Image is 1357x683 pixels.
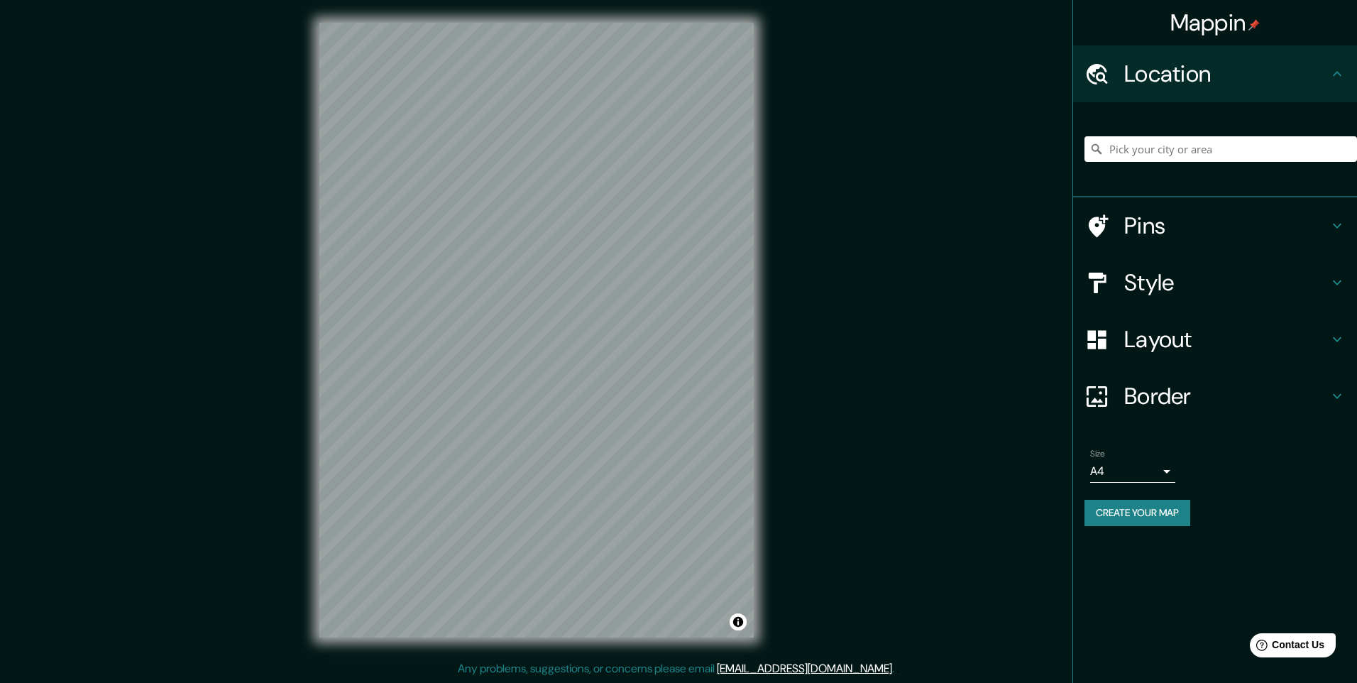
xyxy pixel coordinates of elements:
[319,23,754,638] canvas: Map
[1124,382,1329,410] h4: Border
[1073,368,1357,425] div: Border
[1084,136,1357,162] input: Pick your city or area
[896,660,899,677] div: .
[1124,60,1329,88] h4: Location
[1073,197,1357,254] div: Pins
[1073,311,1357,368] div: Layout
[1170,9,1260,37] h4: Mappin
[1124,212,1329,240] h4: Pins
[1084,500,1190,526] button: Create your map
[894,660,896,677] div: .
[1073,254,1357,311] div: Style
[1124,268,1329,297] h4: Style
[1231,628,1341,667] iframe: Help widget launcher
[730,613,747,630] button: Toggle attribution
[717,661,892,676] a: [EMAIL_ADDRESS][DOMAIN_NAME]
[458,660,894,677] p: Any problems, suggestions, or concerns please email .
[1073,45,1357,102] div: Location
[1090,460,1175,483] div: A4
[1090,448,1105,460] label: Size
[1248,19,1260,31] img: pin-icon.png
[1124,325,1329,354] h4: Layout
